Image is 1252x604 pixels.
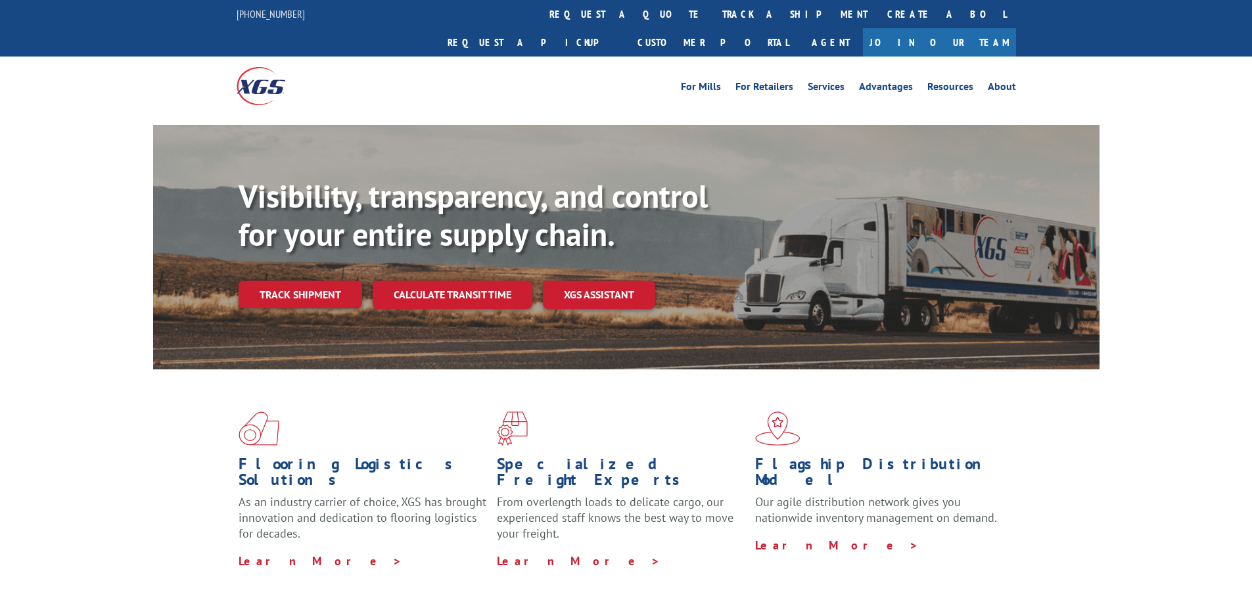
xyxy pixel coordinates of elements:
b: Visibility, transparency, and control for your entire supply chain. [239,175,708,254]
a: Learn More > [755,538,919,553]
a: Track shipment [239,281,362,308]
h1: Specialized Freight Experts [497,456,745,494]
a: Agent [799,28,863,57]
a: Services [808,81,845,96]
a: Customer Portal [628,28,799,57]
span: Our agile distribution network gives you nationwide inventory management on demand. [755,494,997,525]
img: xgs-icon-total-supply-chain-intelligence-red [239,411,279,446]
a: For Mills [681,81,721,96]
a: [PHONE_NUMBER] [237,7,305,20]
a: Learn More > [497,553,661,569]
a: Learn More > [239,553,402,569]
h1: Flooring Logistics Solutions [239,456,487,494]
img: xgs-icon-flagship-distribution-model-red [755,411,800,446]
h1: Flagship Distribution Model [755,456,1004,494]
a: Request a pickup [438,28,628,57]
a: For Retailers [735,81,793,96]
img: xgs-icon-focused-on-flooring-red [497,411,528,446]
a: XGS ASSISTANT [543,281,655,309]
a: Calculate transit time [373,281,532,309]
p: From overlength loads to delicate cargo, our experienced staff knows the best way to move your fr... [497,494,745,553]
a: Resources [927,81,973,96]
a: Advantages [859,81,913,96]
span: As an industry carrier of choice, XGS has brought innovation and dedication to flooring logistics... [239,494,486,541]
a: About [988,81,1016,96]
a: Join Our Team [863,28,1016,57]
